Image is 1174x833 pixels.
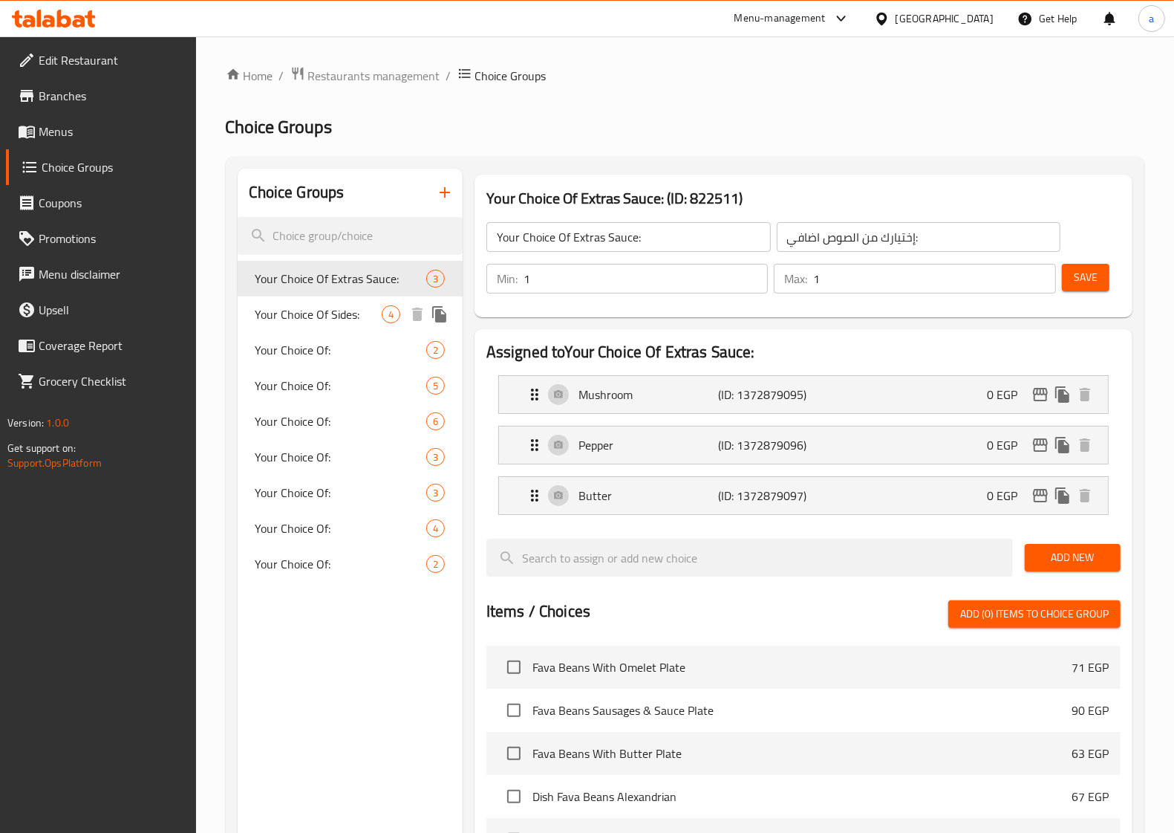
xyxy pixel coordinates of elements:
span: Coupons [39,194,184,212]
nav: breadcrumb [226,66,1144,85]
p: (ID: 1372879097) [719,487,812,505]
button: Add (0) items to choice group [948,600,1121,628]
p: (ID: 1372879096) [719,436,812,454]
p: Butter [578,487,719,505]
p: Pepper [578,436,719,454]
div: Expand [499,477,1108,514]
span: Your Choice Of: [255,519,426,537]
div: [GEOGRAPHIC_DATA] [896,10,994,27]
p: Min: [497,270,518,288]
h3: Your Choice Of Extras Sauce: (ID: 822511) [486,187,1121,210]
span: Your Choice Of: [255,341,426,359]
a: Promotions [6,221,196,256]
span: Your Choice Of: [255,484,426,502]
span: 2 [427,557,444,571]
span: Fava Beans Sausages & Sauce Plate [532,701,1072,719]
div: Choices [426,484,445,502]
li: Expand [486,420,1121,470]
h2: Assigned to Your Choice Of Extras Sauce: [486,341,1121,363]
span: 4 [382,308,400,322]
div: Your Choice Of:2 [238,332,463,368]
h2: Items / Choices [486,600,590,623]
div: Menu-management [734,10,826,27]
div: Choices [382,305,400,323]
span: Grocery Checklist [39,372,184,390]
span: Fava Beans With Butter Plate [532,745,1072,762]
button: edit [1029,434,1051,456]
a: Grocery Checklist [6,363,196,399]
p: 90 EGP [1072,701,1109,719]
a: Home [226,67,273,85]
span: a [1149,10,1154,27]
a: Restaurants management [290,66,440,85]
button: Add New [1025,544,1121,571]
span: Add (0) items to choice group [960,605,1109,623]
span: Version: [7,413,44,432]
p: (ID: 1372879095) [719,386,812,403]
span: 1.0.0 [46,413,69,432]
span: Your Choice Of Extras Sauce: [255,270,426,288]
span: Your Choice Of: [255,555,426,573]
span: Fava Beans With Omelet Plate [532,658,1072,676]
div: Your Choice Of Sides:4deleteduplicate [238,296,463,332]
span: 3 [427,450,444,464]
p: 67 EGP [1072,788,1109,806]
div: Choices [426,341,445,359]
div: Your Choice Of:5 [238,368,463,403]
div: Your Choice Of:3 [238,475,463,511]
p: Mushroom [578,386,719,403]
div: Your Choice Of:4 [238,511,463,546]
button: delete [1074,383,1096,406]
p: Max: [784,270,807,288]
span: Select choice [498,738,529,769]
div: Choices [426,412,445,430]
span: Add New [1037,548,1109,567]
div: Choices [426,555,445,573]
div: Your Choice Of Extras Sauce:3 [238,261,463,296]
div: Your Choice Of:2 [238,546,463,582]
a: Branches [6,78,196,114]
span: 3 [427,272,444,286]
button: delete [1074,434,1096,456]
a: Coupons [6,185,196,221]
span: Save [1074,268,1098,287]
a: Choice Groups [6,149,196,185]
span: Upsell [39,301,184,319]
button: delete [406,303,428,325]
div: Expand [499,427,1108,464]
button: duplicate [1051,434,1074,456]
p: 0 EGP [987,487,1029,505]
span: Menu disclaimer [39,265,184,283]
div: Choices [426,270,445,288]
a: Upsell [6,292,196,328]
div: Expand [499,376,1108,413]
p: 71 EGP [1072,658,1109,676]
input: search [486,539,1013,577]
span: 5 [427,379,444,393]
span: Branches [39,87,184,105]
button: delete [1074,484,1096,507]
input: search [238,217,463,255]
span: Your Choice Of: [255,412,426,430]
span: Menus [39,123,184,140]
span: Choice Groups [42,158,184,176]
span: 4 [427,522,444,536]
span: Restaurants management [308,67,440,85]
span: Get support on: [7,438,76,458]
div: Your Choice Of:3 [238,439,463,475]
button: edit [1029,383,1051,406]
span: Dish Fava Beans Alexandrian [532,788,1072,806]
button: Save [1062,264,1109,291]
button: duplicate [1051,484,1074,507]
span: 3 [427,486,444,500]
span: Your Choice Of: [255,377,426,395]
span: Your Choice Of Sides: [255,305,382,323]
span: 2 [427,343,444,357]
p: 0 EGP [987,386,1029,403]
span: Promotions [39,230,184,247]
p: 63 EGP [1072,745,1109,762]
a: Edit Restaurant [6,42,196,78]
li: / [446,67,451,85]
span: 6 [427,415,444,429]
span: Select choice [498,695,529,726]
